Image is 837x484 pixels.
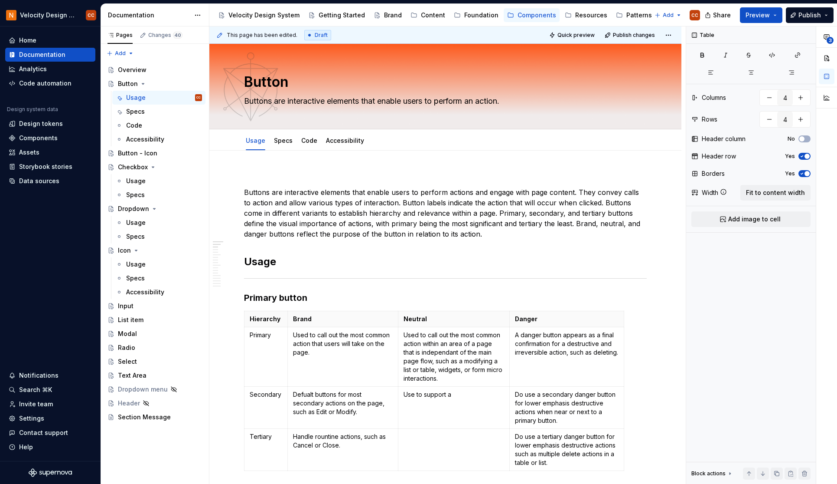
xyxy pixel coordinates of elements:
div: Borders [702,169,725,178]
div: Specs [126,107,145,116]
div: CC [88,12,94,19]
div: Icon [118,246,131,255]
div: Button [118,79,138,88]
div: Code [298,131,321,149]
a: Specs [112,271,205,285]
textarea: Buttons are interactive elements that enable users to perform an action. [242,94,645,108]
button: Quick preview [547,29,599,41]
span: Add [663,12,674,19]
a: Usage [112,174,205,188]
div: Select [118,357,137,366]
div: Button - Icon [118,149,157,158]
p: Neutral [404,315,505,323]
div: Usage [126,93,146,102]
div: Usage [126,218,146,227]
span: Add image to cell [728,215,781,224]
a: Resources [561,8,611,22]
a: Modal [104,327,205,341]
div: Columns [702,93,726,102]
div: Page tree [104,63,205,424]
div: Block actions [691,468,733,480]
div: Section Message [118,413,171,421]
div: Storybook stories [19,162,72,171]
a: Specs [112,188,205,202]
span: 40 [173,32,182,39]
div: Contact support [19,428,68,437]
label: No [788,135,795,142]
div: Dropdown menu [118,385,168,394]
a: Brand [370,8,405,22]
a: Code [112,119,205,132]
button: Notifications [5,369,95,382]
button: Preview [740,7,782,23]
span: Publish [798,11,821,20]
div: Checkbox [118,163,148,171]
a: Usage [246,137,265,144]
div: Specs [270,131,296,149]
svg: Supernova Logo [29,468,72,477]
a: UsageCC [112,91,205,105]
div: Text Area [118,371,147,380]
a: Foundation [450,8,502,22]
div: Documentation [108,11,190,20]
a: Content [407,8,449,22]
p: Do use a secondary danger button for lower emphasis destructive actions when near or next to a pr... [515,390,619,425]
div: Data sources [19,177,59,185]
a: Invite team [5,397,95,411]
div: CC [196,93,201,102]
div: Analytics [19,65,47,73]
p: Brand [293,315,393,323]
a: Code [301,137,317,144]
a: Header [104,396,205,410]
div: Radio [118,343,135,352]
p: Do use a tertiary danger button for lower emphasis destructive actions such as multiple delete ac... [515,432,619,467]
div: Design tokens [19,119,63,128]
div: Rows [702,115,717,124]
div: Specs [126,232,145,241]
div: Accessibility [126,288,164,296]
a: Button [104,77,205,91]
div: Header row [702,152,736,161]
span: Quick preview [557,32,595,39]
a: Velocity Design System [215,8,303,22]
button: Add [652,9,684,21]
div: Usage [126,260,146,269]
div: Modal [118,329,137,338]
p: Use to support a [404,390,505,399]
div: Header [118,399,140,408]
div: Home [19,36,36,45]
span: Share [713,11,731,20]
button: Contact support [5,426,95,440]
div: Invite team [19,400,53,408]
div: Settings [19,414,44,423]
a: Patterns [612,8,655,22]
label: Yes [785,153,795,160]
a: Data sources [5,174,95,188]
div: Content [421,11,445,20]
span: Fit to content width [746,188,805,197]
div: Dropdown [118,204,149,213]
span: Preview [746,11,770,20]
div: Brand [384,11,402,20]
a: Documentation [5,48,95,62]
button: Search ⌘K [5,383,95,397]
p: Buttons are interactive elements that enable users to perform actions and engage with page conten... [244,187,647,239]
button: Add image to cell [691,211,811,227]
p: Used to call out the most common action that users will take on the page. [293,331,393,357]
p: Secondary [250,390,282,399]
a: Specs [112,230,205,244]
div: Accessibility [322,131,368,149]
div: Header column [702,135,746,143]
a: Design tokens [5,117,95,131]
label: Yes [785,170,795,177]
a: Accessibility [326,137,364,144]
span: Add [115,50,126,57]
a: Specs [112,105,205,119]
a: Settings [5,412,95,425]
a: Specs [274,137,293,144]
div: Pages [107,32,133,39]
a: Usage [112,257,205,271]
button: Add [104,47,137,59]
div: Changes [148,32,182,39]
a: Components [5,131,95,145]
